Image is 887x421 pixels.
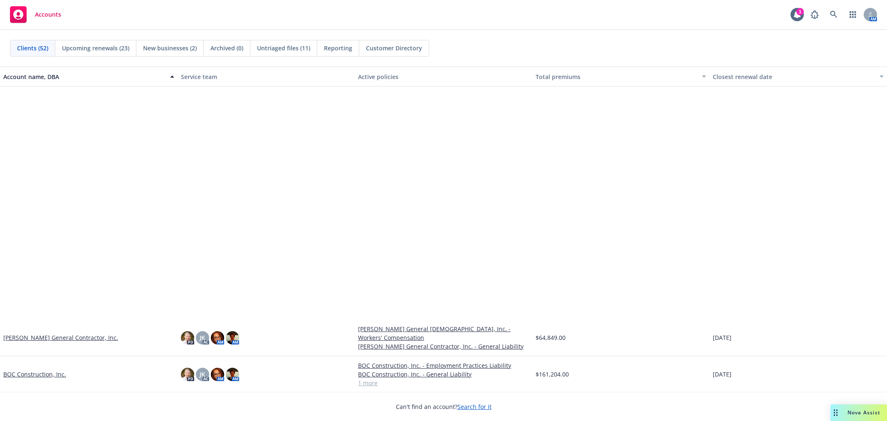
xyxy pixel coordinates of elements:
img: photo [211,331,224,344]
button: Nova Assist [830,404,887,421]
a: [PERSON_NAME] General Contractor, Inc. [3,333,118,342]
a: [PERSON_NAME] General Contractor, Inc. - General Liability [358,342,529,351]
div: Drag to move [830,404,841,421]
div: 1 [796,8,804,15]
a: Search for it [457,403,492,411]
span: Upcoming renewals (23) [62,44,129,52]
a: Accounts [7,3,64,26]
div: Closest renewal date [713,72,875,81]
span: $64,849.00 [536,333,566,342]
img: photo [226,368,239,381]
span: [DATE] [713,333,731,342]
a: Report a Bug [806,6,823,23]
span: Nova Assist [847,409,880,416]
a: Search [825,6,842,23]
div: Service team [181,72,352,81]
span: Untriaged files (11) [257,44,310,52]
span: Clients (52) [17,44,48,52]
img: photo [181,331,194,344]
span: Archived (0) [210,44,243,52]
button: Total premiums [532,67,710,87]
img: photo [211,368,224,381]
span: [DATE] [713,370,731,379]
span: Customer Directory [366,44,422,52]
div: Total premiums [536,72,697,81]
a: 1 more [358,379,529,387]
span: Can't find an account? [396,402,492,411]
span: JK [200,333,205,342]
button: Closest renewal date [709,67,887,87]
img: photo [226,331,239,344]
a: BOC Construction, Inc. - General Liability [358,370,529,379]
span: Reporting [324,44,352,52]
div: Account name, DBA [3,72,165,81]
span: New businesses (2) [143,44,197,52]
span: JK [200,370,205,379]
span: $161,204.00 [536,370,569,379]
a: BOC Construction, Inc. - Employment Practices Liability [358,361,529,370]
img: photo [181,368,194,381]
button: Active policies [355,67,532,87]
div: Active policies [358,72,529,81]
a: [PERSON_NAME] General [DEMOGRAPHIC_DATA], Inc. - Workers' Compensation [358,324,529,342]
a: BOC Construction, Inc. [3,370,66,379]
button: Service team [178,67,355,87]
span: Accounts [35,11,61,18]
a: Switch app [845,6,861,23]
